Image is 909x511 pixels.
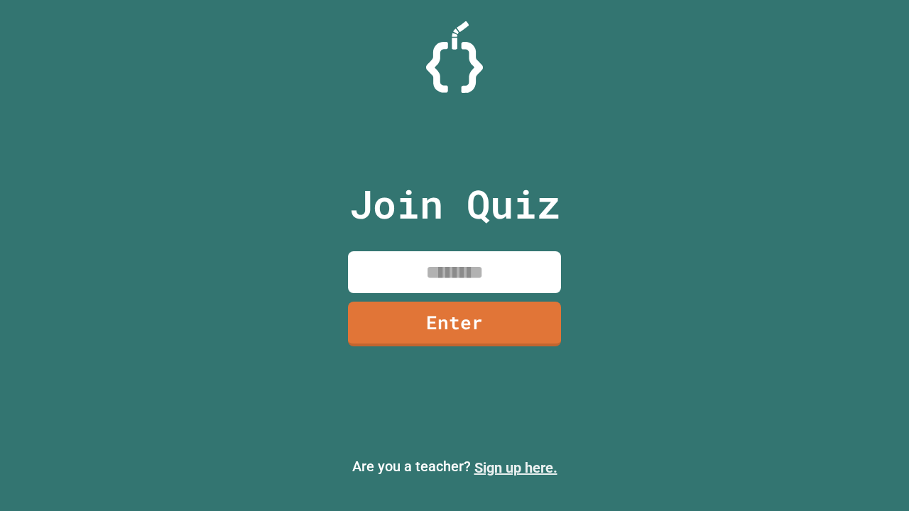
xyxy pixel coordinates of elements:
iframe: chat widget [849,454,895,497]
a: Enter [348,302,561,346]
iframe: chat widget [791,392,895,453]
img: Logo.svg [426,21,483,93]
a: Sign up here. [474,459,557,476]
p: Join Quiz [349,175,560,233]
p: Are you a teacher? [11,456,898,478]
